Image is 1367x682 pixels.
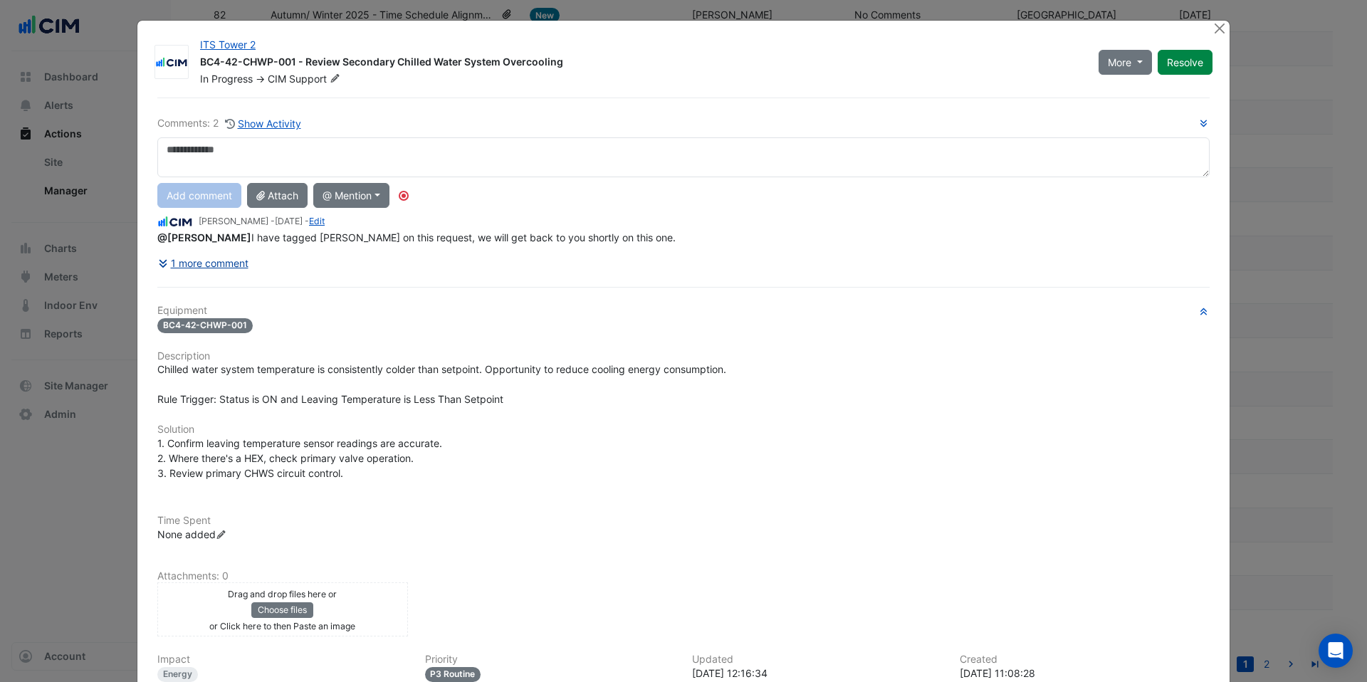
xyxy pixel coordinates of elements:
fa-icon: Record Time Spent [216,530,226,540]
button: 1 more comment [157,251,249,276]
a: Edit [309,216,325,226]
div: P3 Routine [425,667,481,682]
div: BC4-42-CHWP-001 - Review Secondary Chilled Water System Overcooling [200,55,1081,72]
a: ITS Tower 2 [200,38,256,51]
span: chris.hall@honeywell.com [Honeywell] [157,231,251,243]
span: CIM [268,73,286,85]
h6: Impact [157,654,408,666]
div: Energy [157,667,198,682]
img: CIM [157,214,193,230]
div: [DATE] 11:08:28 [960,666,1210,681]
button: Attach [247,183,308,208]
h6: Time Spent [157,515,1210,527]
h6: Description [157,350,1210,362]
small: [PERSON_NAME] - - [199,215,325,228]
span: I have tagged [PERSON_NAME] on this request, we will get back to you shortly on this one. [157,231,676,243]
h6: Solution [157,424,1210,436]
small: Drag and drop files here or [228,589,337,599]
small: or Click here to then Paste an image [209,621,355,631]
div: Tooltip anchor [397,189,410,202]
h6: Attachments: 0 [157,570,1210,582]
span: 2025-05-28 12:16:34 [275,216,303,226]
span: More [1108,55,1131,70]
div: Comments: 2 [157,115,302,132]
h6: Equipment [157,305,1210,317]
div: None added [149,498,1218,542]
h6: Created [960,654,1210,666]
span: Support [289,72,343,86]
h6: Updated [692,654,943,666]
button: Show Activity [224,115,302,132]
button: @ Mention [313,183,389,208]
button: More [1099,50,1152,75]
button: Resolve [1158,50,1213,75]
div: Open Intercom Messenger [1319,634,1353,668]
button: Choose files [251,602,313,618]
img: CIM [155,56,188,70]
span: -> [256,73,265,85]
span: 1. Confirm leaving temperature sensor readings are accurate. 2. Where there's a HEX, check primar... [157,437,442,479]
button: Close [1212,21,1227,36]
div: [DATE] 12:16:34 [692,666,943,681]
h6: Priority [425,654,676,666]
span: BC4-42-CHWP-001 [157,318,253,333]
span: Chilled water system temperature is consistently colder than setpoint. Opportunity to reduce cool... [157,363,726,405]
span: In Progress [200,73,253,85]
